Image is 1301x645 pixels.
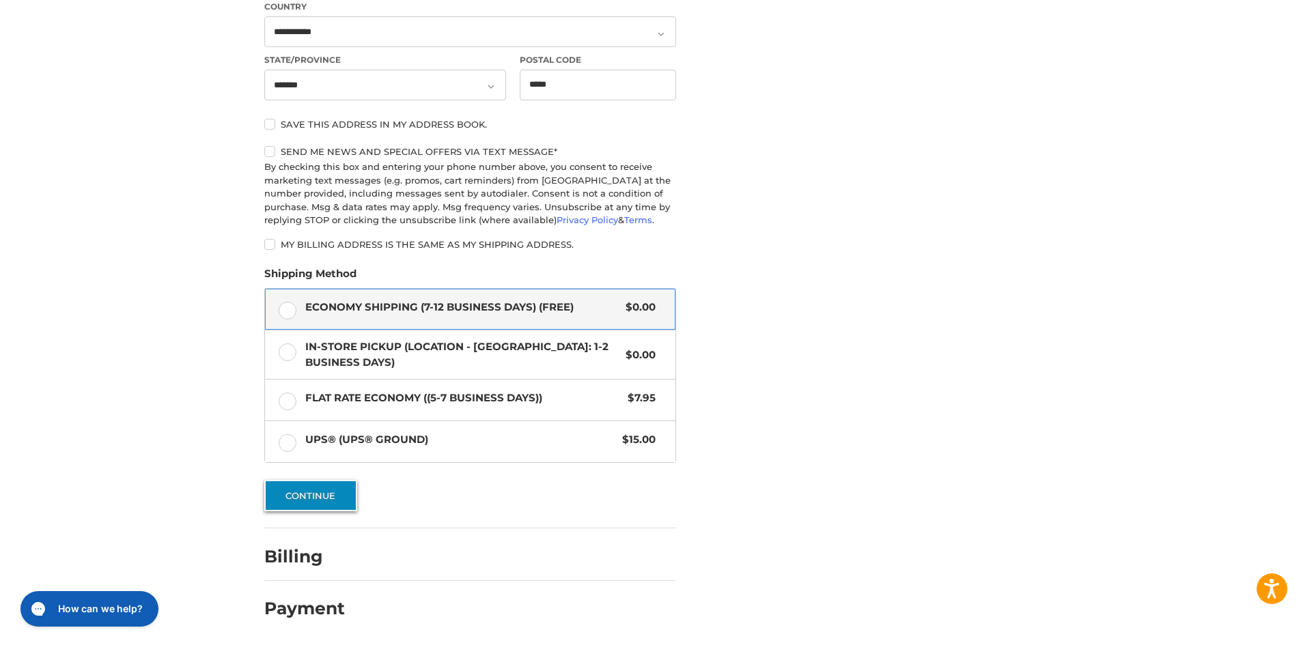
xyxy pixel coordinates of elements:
[1188,608,1301,645] iframe: Google Customer Reviews
[305,300,619,315] span: Economy Shipping (7-12 Business Days) (Free)
[264,598,345,619] h2: Payment
[615,432,656,448] span: $15.00
[14,586,163,631] iframe: Gorgias live chat messenger
[305,432,616,448] span: UPS® (UPS® Ground)
[264,266,356,288] legend: Shipping Method
[619,347,656,363] span: $0.00
[264,480,357,511] button: Continue
[264,239,676,250] label: My billing address is the same as my shipping address.
[619,300,656,315] span: $0.00
[264,119,676,130] label: Save this address in my address book.
[557,214,618,225] a: Privacy Policy
[264,1,676,13] label: Country
[264,546,344,567] h2: Billing
[624,214,652,225] a: Terms
[264,160,676,227] div: By checking this box and entering your phone number above, you consent to receive marketing text ...
[621,390,656,406] span: $7.95
[264,54,506,66] label: State/Province
[520,54,677,66] label: Postal Code
[305,390,621,406] span: Flat Rate Economy ((5-7 Business Days))
[305,339,619,370] span: In-Store Pickup (Location - [GEOGRAPHIC_DATA]: 1-2 BUSINESS DAYS)
[264,146,676,157] label: Send me news and special offers via text message*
